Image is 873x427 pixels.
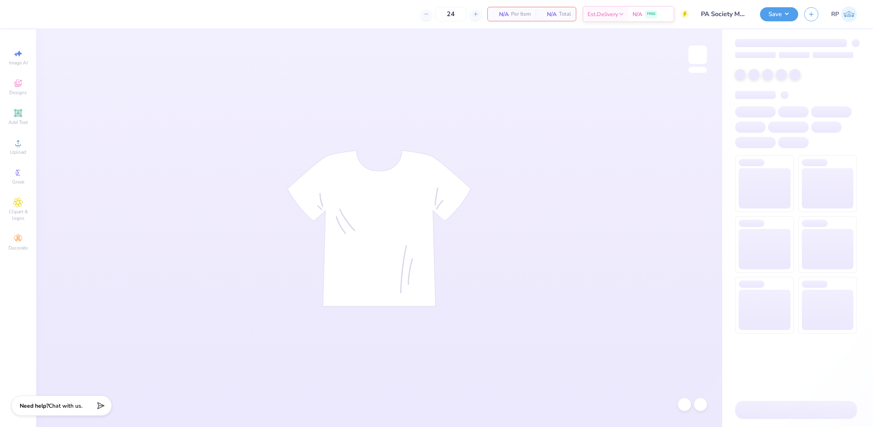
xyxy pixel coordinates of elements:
span: Add Text [8,119,28,126]
input: – – [435,7,466,21]
input: Untitled Design [695,6,754,22]
span: Per Item [511,10,531,19]
span: Decorate [8,245,28,251]
strong: Need help? [20,402,49,410]
span: Clipart & logos [4,208,32,221]
span: Image AI [9,60,28,66]
img: Rose Pineda [841,6,857,22]
button: Save [760,7,798,21]
span: Designs [9,89,27,96]
span: N/A [493,10,509,19]
a: RP [831,6,857,22]
span: Greek [12,179,25,185]
span: N/A [633,10,642,19]
span: Total [559,10,571,19]
span: RP [831,10,839,19]
img: tee-skeleton.svg [287,150,471,307]
span: N/A [540,10,557,19]
span: Upload [10,149,26,155]
span: Est. Delivery [587,10,618,19]
span: Chat with us. [49,402,82,410]
span: FREE [647,11,655,17]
